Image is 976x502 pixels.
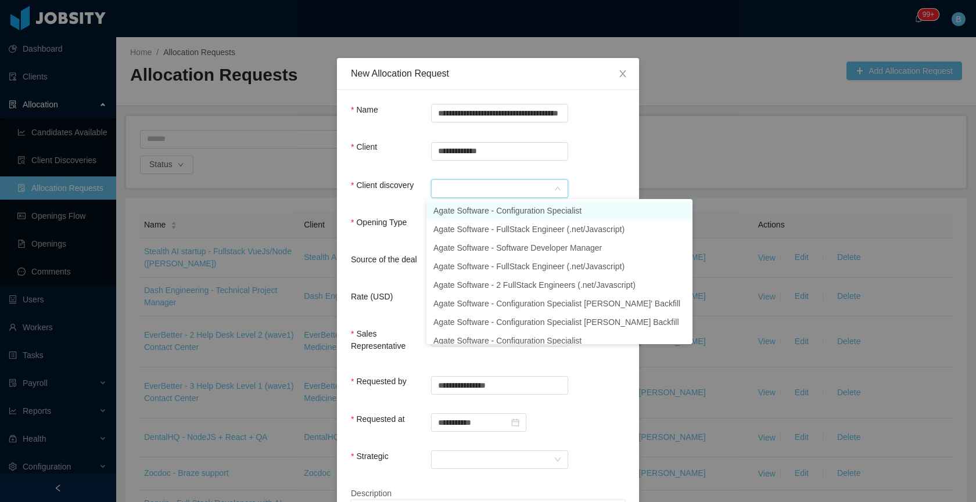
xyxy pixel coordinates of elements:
[351,180,414,190] label: Client discovery
[351,105,378,114] label: Name
[426,257,692,276] li: Agate Software - FullStack Engineer (.net/Javascript)
[351,142,377,151] label: Client
[426,331,692,350] li: Agate Software - Configuration Specialist
[351,414,405,424] label: Requested at
[618,69,627,78] i: icon: close
[351,489,392,498] span: Description
[431,104,568,122] input: Name
[554,185,561,193] i: icon: down
[554,456,561,464] i: icon: down
[426,239,692,257] li: Agate Software - Software Developer Manager
[351,329,406,351] label: Sales Representative
[351,218,407,227] label: Opening Type
[426,276,692,294] li: Agate Software - 2 FullStack Engineers (.net/Javascript)
[351,255,417,264] label: Source of the deal
[426,294,692,313] li: Agate Software - Configuration Specialist [PERSON_NAME]' Backfill
[607,58,639,91] button: Close
[351,292,393,301] label: Rate (USD)
[351,452,389,461] label: Strategic
[351,377,407,386] label: Requested by
[426,313,692,331] li: Agate Software - Configuration Specialist [PERSON_NAME] Backfill
[351,67,625,80] div: New Allocation Request
[511,418,519,427] i: icon: calendar
[426,201,692,220] li: Agate Software - Configuration Specialist
[426,220,692,239] li: Agate Software - FullStack Engineer (.net/Javascript)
